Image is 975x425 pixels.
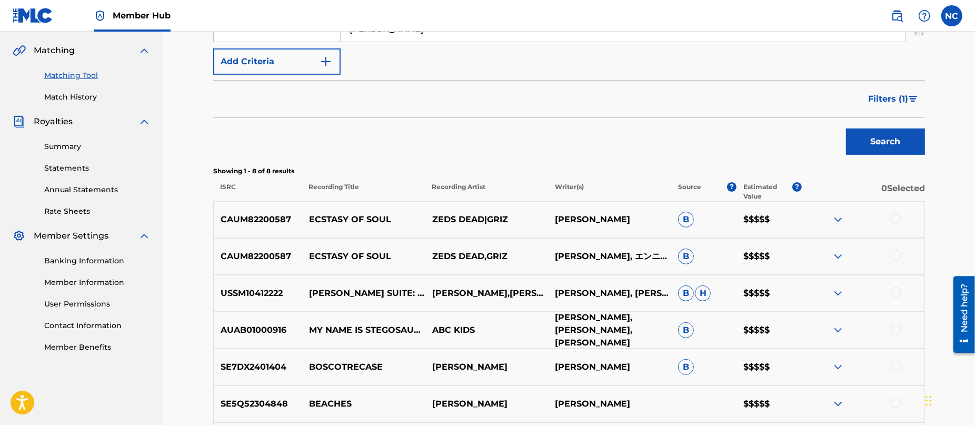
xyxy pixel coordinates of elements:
img: Matching [13,44,26,57]
button: Filters (1) [862,86,925,112]
p: ZEDS DEAD|GRIZ [425,213,548,226]
button: Search [846,129,925,155]
img: 9d2ae6d4665cec9f34b9.svg [320,55,332,68]
a: Public Search [887,5,908,26]
p: Recording Title [302,182,425,201]
span: B [678,359,694,375]
p: BEACHES [302,398,425,410]
a: Match History [44,92,151,103]
p: ECSTASY OF SOUL [302,250,425,263]
a: Contact Information [44,320,151,331]
p: BOSCOTRECASE [302,361,425,373]
span: Member Settings [34,230,108,242]
p: [PERSON_NAME] [548,398,671,410]
span: B [678,212,694,228]
p: ABC KIDS [425,324,548,337]
a: User Permissions [44,299,151,310]
p: Showing 1 - 8 of 8 results [213,166,925,176]
p: Writer(s) [548,182,671,201]
div: User Menu [941,5,962,26]
img: expand [832,250,844,263]
p: [PERSON_NAME] [548,213,671,226]
img: expand [832,287,844,300]
a: Matching Tool [44,70,151,81]
a: Member Information [44,277,151,288]
p: [PERSON_NAME] SUITE: MAIN THEME FROM "A PURE FORMALITY" - REMEMBERING (RICORDARE) [302,287,425,300]
p: USSM10412222 [214,287,302,300]
img: Royalties [13,115,25,128]
p: [PERSON_NAME],[PERSON_NAME],ROMA SINFONIETTA [425,287,548,300]
img: Member Settings [13,230,25,242]
p: AUAB01000916 [214,324,302,337]
img: MLC Logo [13,8,53,23]
p: [PERSON_NAME], [PERSON_NAME], [PERSON_NAME], [PERSON_NAME] [548,287,671,300]
p: [PERSON_NAME] [425,361,548,373]
p: 0 Selected [802,182,925,201]
img: expand [138,115,151,128]
a: Statements [44,163,151,174]
iframe: Chat Widget [922,374,975,425]
p: [PERSON_NAME] [548,361,671,373]
img: expand [832,398,844,410]
span: Matching [34,44,75,57]
a: Summary [44,141,151,152]
span: B [678,322,694,338]
span: B [678,249,694,264]
span: Royalties [34,115,73,128]
iframe: Resource Center [946,272,975,357]
div: Trascina [926,385,932,417]
p: Source [679,182,702,201]
img: search [891,9,903,22]
p: CAUM82200587 [214,213,302,226]
a: Annual Statements [44,184,151,195]
p: Estimated Value [743,182,792,201]
p: ISRC [213,182,302,201]
p: ZEDS DEAD,GRIZ [425,250,548,263]
img: help [918,9,931,22]
p: $$$$$ [737,324,802,337]
img: expand [832,361,844,373]
p: SE7DX2401404 [214,361,302,373]
img: expand [832,213,844,226]
div: Help [914,5,935,26]
p: Recording Artist [425,182,548,201]
p: ECSTASY OF SOUL [302,213,425,226]
p: SE5Q52304848 [214,398,302,410]
img: filter [909,96,918,102]
span: Member Hub [113,9,171,22]
p: CAUM82200587 [214,250,302,263]
div: Widget chat [922,374,975,425]
img: expand [832,324,844,337]
span: ? [727,182,737,192]
p: $$$$$ [737,287,802,300]
p: [PERSON_NAME], [PERSON_NAME], [PERSON_NAME] [548,311,671,349]
span: H [695,285,711,301]
img: expand [138,44,151,57]
a: Rate Sheets [44,206,151,217]
p: $$$$$ [737,361,802,373]
img: expand [138,230,151,242]
p: [PERSON_NAME] [425,398,548,410]
span: Filters ( 1 ) [868,93,908,105]
a: Member Benefits [44,342,151,353]
img: Top Rightsholder [94,9,106,22]
span: B [678,285,694,301]
button: Add Criteria [213,48,341,75]
p: $$$$$ [737,398,802,410]
p: MY NAME IS STEGOSAURUS [302,324,425,337]
span: ? [792,182,802,192]
a: Banking Information [44,255,151,266]
p: $$$$$ [737,250,802,263]
p: [PERSON_NAME], エンニオモリコーネ, [PERSON_NAME] [548,250,671,263]
p: $$$$$ [737,213,802,226]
